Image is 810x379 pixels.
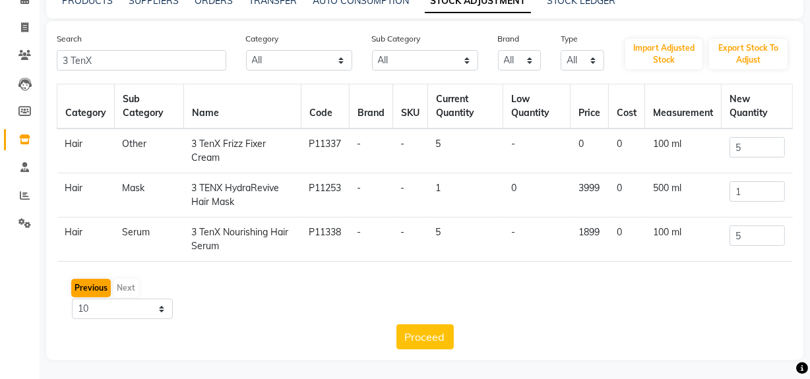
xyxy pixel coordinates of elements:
[372,33,421,45] label: Sub Category
[571,84,609,129] th: Price
[609,129,645,173] td: 0
[349,129,392,173] td: -
[183,129,301,173] td: 3 TenX Frizz Fixer Cream
[115,129,184,173] td: Other
[246,33,279,45] label: Category
[561,33,578,45] label: Type
[57,173,115,218] td: Hair
[349,218,392,262] td: -
[503,129,571,173] td: -
[115,84,184,129] th: Sub Category
[301,129,349,173] td: P11337
[396,324,454,349] button: Proceed
[183,173,301,218] td: 3 TENX HydraRevive Hair Mask
[503,84,571,129] th: Low Quantity
[183,84,301,129] th: Name
[709,39,788,69] button: Export Stock To Adjust
[57,33,82,45] label: Search
[57,50,226,71] input: Search Product
[571,173,609,218] td: 3999
[609,218,645,262] td: 0
[57,218,115,262] td: Hair
[392,173,427,218] td: -
[503,173,571,218] td: 0
[349,173,392,218] td: -
[115,218,184,262] td: Serum
[115,173,184,218] td: Mask
[609,84,645,129] th: Cost
[571,218,609,262] td: 1899
[645,218,722,262] td: 100 ml
[301,173,349,218] td: P11253
[427,84,503,129] th: Current Quantity
[645,173,722,218] td: 500 ml
[71,279,111,297] button: Previous
[498,33,520,45] label: Brand
[427,218,503,262] td: 5
[392,84,427,129] th: SKU
[349,84,392,129] th: Brand
[625,39,702,69] button: Import Adjusted Stock
[427,129,503,173] td: 5
[609,173,645,218] td: 0
[645,84,722,129] th: Measurement
[301,218,349,262] td: P11338
[722,84,793,129] th: New Quantity
[392,129,427,173] td: -
[571,129,609,173] td: 0
[57,129,115,173] td: Hair
[427,173,503,218] td: 1
[503,218,571,262] td: -
[57,84,115,129] th: Category
[392,218,427,262] td: -
[645,129,722,173] td: 100 ml
[183,218,301,262] td: 3 TenX Nourishing Hair Serum
[301,84,349,129] th: Code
